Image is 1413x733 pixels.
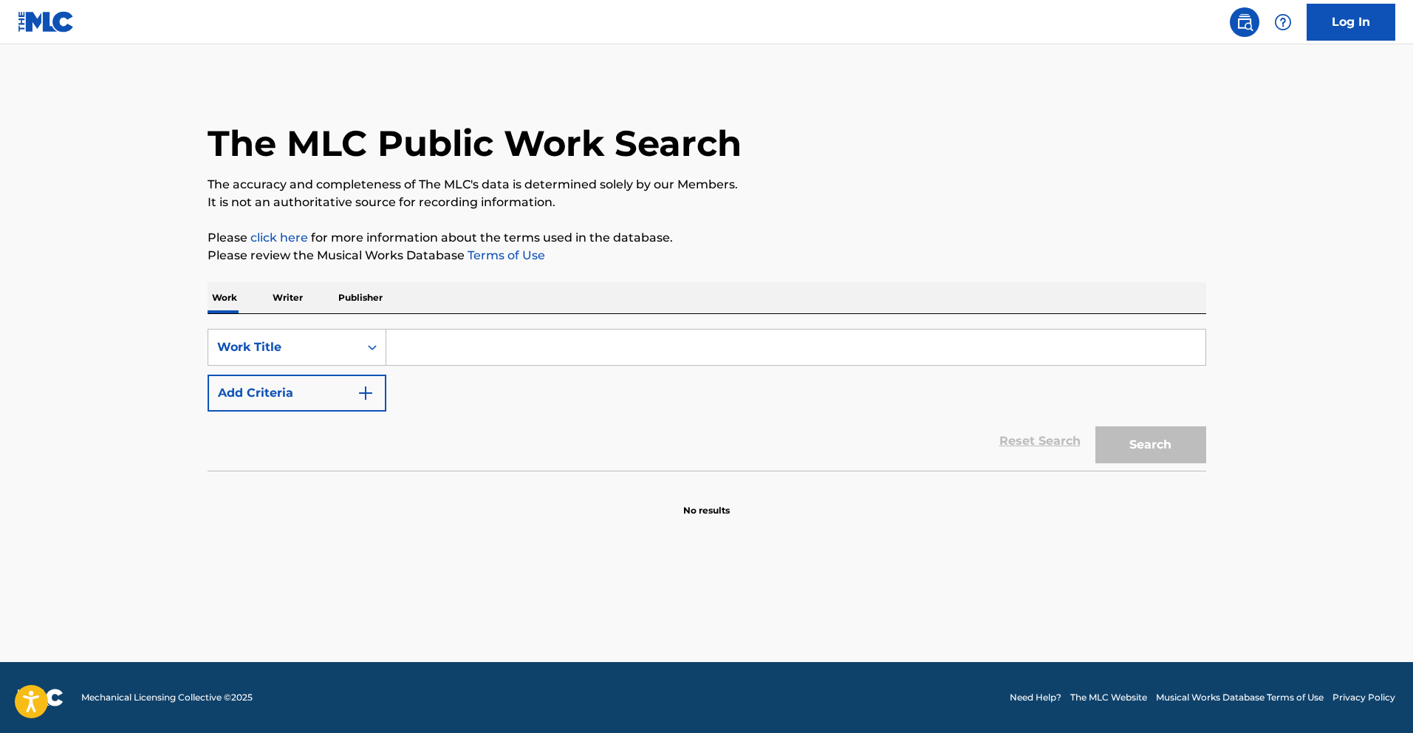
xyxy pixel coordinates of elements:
[357,384,374,402] img: 9d2ae6d4665cec9f34b9.svg
[18,11,75,33] img: MLC Logo
[1332,691,1395,704] a: Privacy Policy
[1010,691,1061,704] a: Need Help?
[208,121,742,166] h1: The MLC Public Work Search
[334,282,387,313] p: Publisher
[1230,7,1259,37] a: Public Search
[1156,691,1324,704] a: Musical Works Database Terms of Use
[1307,4,1395,41] a: Log In
[1236,13,1253,31] img: search
[208,229,1206,247] p: Please for more information about the terms used in the database.
[208,329,1206,471] form: Search Form
[208,247,1206,265] p: Please review the Musical Works Database
[208,282,242,313] p: Work
[268,282,307,313] p: Writer
[1070,691,1147,704] a: The MLC Website
[18,689,64,706] img: logo
[81,691,253,704] span: Mechanical Licensing Collective © 2025
[1274,13,1292,31] img: help
[217,338,350,356] div: Work Title
[465,248,545,262] a: Terms of Use
[208,194,1206,211] p: It is not an authoritative source for recording information.
[208,375,386,412] button: Add Criteria
[683,486,730,517] p: No results
[1268,7,1298,37] div: Help
[250,231,308,245] a: click here
[1339,662,1413,733] iframe: Chat Widget
[208,176,1206,194] p: The accuracy and completeness of The MLC's data is determined solely by our Members.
